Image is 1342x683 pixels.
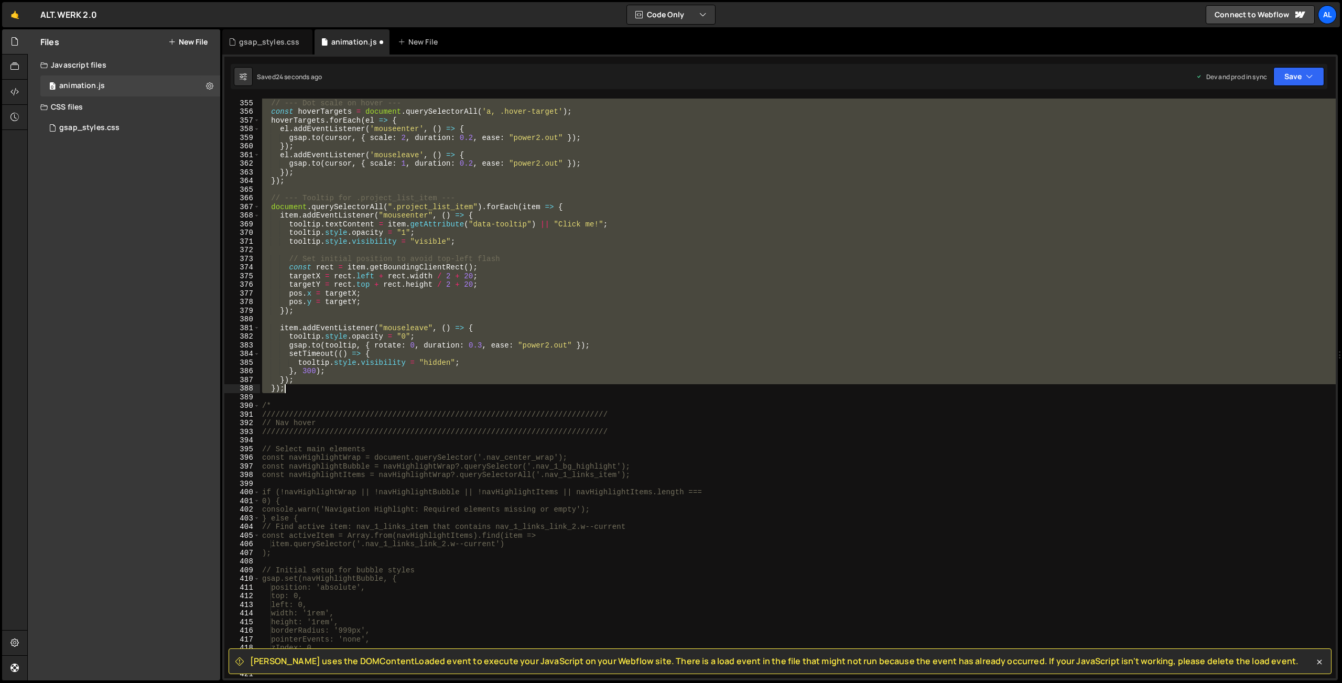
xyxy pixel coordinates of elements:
span: 0 [49,83,56,91]
div: 417 [224,635,260,644]
div: 378 [224,298,260,307]
a: 🤙 [2,2,28,27]
h2: Files [40,36,59,48]
div: 14912/38821.js [40,75,220,96]
div: 409 [224,566,260,575]
div: 393 [224,428,260,437]
a: Connect to Webflow [1206,5,1315,24]
div: 391 [224,410,260,419]
div: gsap_styles.css [59,123,120,133]
div: New File [398,37,442,47]
div: 389 [224,393,260,402]
div: 377 [224,289,260,298]
div: 412 [224,592,260,601]
div: 395 [224,445,260,454]
div: 366 [224,194,260,203]
div: 420 [224,661,260,670]
div: 411 [224,583,260,592]
div: 363 [224,168,260,177]
div: 396 [224,453,260,462]
div: 381 [224,324,260,333]
div: 383 [224,341,260,350]
button: Save [1273,67,1324,86]
a: AL [1318,5,1337,24]
div: 376 [224,280,260,289]
div: 364 [224,177,260,186]
div: 386 [224,367,260,376]
div: 379 [224,307,260,316]
div: 357 [224,116,260,125]
div: 398 [224,471,260,480]
div: 375 [224,272,260,281]
div: 414 [224,609,260,618]
span: [PERSON_NAME] uses the DOMContentLoaded event to execute your JavaScript on your Webflow site. Th... [250,655,1298,667]
div: 385 [224,359,260,367]
div: 369 [224,220,260,229]
div: 392 [224,419,260,428]
div: 373 [224,255,260,264]
div: 405 [224,532,260,540]
div: 372 [224,246,260,255]
div: 419 [224,653,260,662]
div: 362 [224,159,260,168]
div: 400 [224,488,260,497]
div: 14912/40509.css [40,117,220,138]
div: 404 [224,523,260,532]
button: Code Only [627,5,715,24]
div: ALT.WERK 2.0 [40,8,97,21]
div: 371 [224,237,260,246]
div: 360 [224,142,260,151]
div: 388 [224,384,260,393]
div: 24 seconds ago [276,72,322,81]
div: 421 [224,670,260,679]
div: 387 [224,376,260,385]
div: 413 [224,601,260,610]
div: 384 [224,350,260,359]
div: gsap_styles.css [239,37,299,47]
div: 355 [224,99,260,108]
div: 410 [224,574,260,583]
div: Dev and prod in sync [1196,72,1267,81]
div: 382 [224,332,260,341]
div: 356 [224,107,260,116]
div: 368 [224,211,260,220]
div: 380 [224,315,260,324]
div: 361 [224,151,260,160]
button: New File [168,38,208,46]
div: 402 [224,505,260,514]
div: 358 [224,125,260,134]
div: 416 [224,626,260,635]
div: 403 [224,514,260,523]
div: 365 [224,186,260,194]
div: 406 [224,540,260,549]
div: 367 [224,203,260,212]
div: Javascript files [28,55,220,75]
div: 407 [224,549,260,558]
div: 415 [224,618,260,627]
div: 397 [224,462,260,471]
div: 418 [224,644,260,653]
div: 359 [224,134,260,143]
div: 394 [224,436,260,445]
div: 401 [224,497,260,506]
div: 374 [224,263,260,272]
div: 399 [224,480,260,489]
div: 370 [224,229,260,237]
div: animation.js [59,81,105,91]
div: Saved [257,72,322,81]
div: 390 [224,402,260,410]
div: CSS files [28,96,220,117]
div: 408 [224,557,260,566]
div: animation.js [331,37,377,47]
